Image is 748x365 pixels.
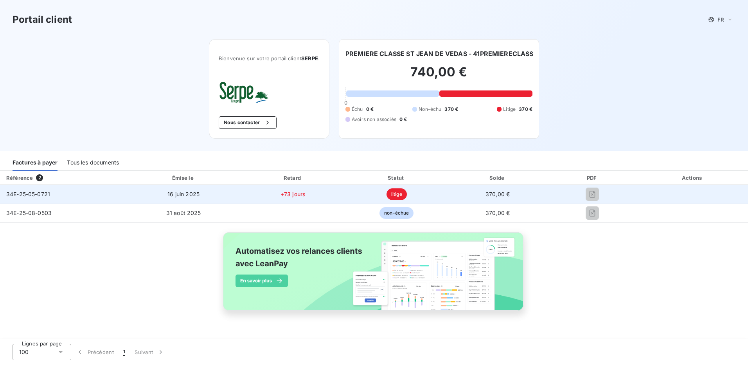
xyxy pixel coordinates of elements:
div: Factures à payer [13,154,58,171]
span: 34E-25-08-0503 [6,210,52,216]
div: Statut [347,174,446,182]
img: Company logo [219,80,269,104]
span: Bienvenue sur votre portail client . [219,55,320,61]
button: Précédent [71,344,119,360]
span: 31 août 2025 [166,210,201,216]
span: Avoirs non associés [352,116,396,123]
span: +73 jours [280,191,306,197]
span: non-échue [379,207,414,219]
div: Émise le [128,174,239,182]
button: Suivant [130,344,169,360]
span: 0 [344,99,347,106]
span: 2 [36,174,43,181]
span: 370,00 € [485,210,510,216]
span: FR [717,16,724,23]
span: SERPE [301,55,318,61]
div: PDF [549,174,636,182]
img: banner [216,228,532,324]
div: Retard [242,174,344,182]
h2: 740,00 € [345,64,532,88]
button: 1 [119,344,130,360]
span: 0 € [366,106,374,113]
h3: Portail client [13,13,72,27]
span: litige [387,188,407,200]
span: 34E-25-05-0721 [6,191,50,197]
div: Tous les documents [67,154,119,171]
span: 370 € [519,106,532,113]
span: 370 € [444,106,458,113]
span: 370,00 € [485,191,510,197]
div: Solde [450,174,546,182]
div: Actions [639,174,746,182]
button: Nous contacter [219,116,277,129]
span: Échu [352,106,363,113]
span: 16 juin 2025 [167,191,200,197]
span: Non-échu [419,106,441,113]
span: 100 [19,348,29,356]
h6: PREMIERE CLASSE ST JEAN DE VEDAS - 41PREMIERECLASS [345,49,534,58]
div: Référence [6,175,33,181]
span: 1 [123,348,125,356]
span: 0 € [399,116,407,123]
span: Litige [503,106,516,113]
